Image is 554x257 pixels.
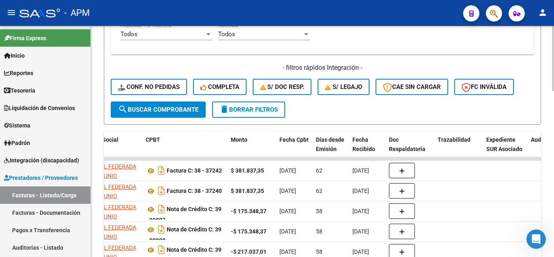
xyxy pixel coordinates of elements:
[349,131,386,167] datatable-header-cell: Fecha Recibido
[352,188,369,194] span: [DATE]
[146,206,221,224] strong: Nota de Crédito C: 39 - 90887
[434,131,483,167] datatable-header-cell: Trazabilidad
[85,182,139,199] div: 30541592608
[156,164,167,177] i: Descargar documento
[526,229,546,249] iframe: Intercom live chat
[352,248,369,255] span: [DATE]
[200,83,239,91] span: Completa
[219,104,229,114] mat-icon: delete
[316,248,322,255] span: 58
[352,228,369,235] span: [DATE]
[85,204,136,247] span: MUTUAL FEDERADA 25 DE JUNIO SOCIEDAD DE PROTECCION RECIPROCA
[231,208,266,214] strong: -$ 175.348,37
[4,173,78,182] span: Prestadores / Proveedores
[85,163,136,207] span: MUTUAL FEDERADA 25 DE JUNIO SOCIEDAD DE PROTECCION RECIPROCA
[279,228,296,235] span: [DATE]
[231,136,247,143] span: Monto
[316,208,322,214] span: 58
[231,167,264,174] strong: $ 381.837,35
[4,121,30,130] span: Sistema
[313,131,349,167] datatable-header-cell: Días desde Emisión
[231,248,266,255] strong: -$ 217.037,01
[389,136,425,152] span: Doc Respaldatoria
[85,223,139,240] div: 30541592608
[156,203,167,216] i: Descargar documento
[316,188,322,194] span: 62
[352,136,375,152] span: Fecha Recibido
[85,203,139,220] div: 30541592608
[193,79,247,95] button: Completa
[316,136,344,152] span: Días desde Emisión
[462,83,507,91] span: FC Inválida
[253,79,312,95] button: S/ Doc Resp.
[325,83,362,91] span: S/ legajo
[156,243,167,256] i: Descargar documento
[85,184,136,227] span: MUTUAL FEDERADA 25 DE JUNIO SOCIEDAD DE PROTECCION RECIPROCA
[316,167,322,174] span: 62
[279,136,309,143] span: Fecha Cpbt
[167,168,222,174] strong: Factura C: 38 - 37242
[111,63,534,72] h4: - filtros rápidos Integración -
[218,30,235,38] span: Todos
[6,8,16,17] mat-icon: menu
[146,227,221,244] strong: Nota de Crédito C: 39 - 90888
[376,79,448,95] button: CAE SIN CARGAR
[118,83,180,91] span: Conf. no pedidas
[352,208,369,214] span: [DATE]
[212,102,285,118] button: Borrar Filtros
[4,156,79,165] span: Integración (discapacidad)
[538,8,548,17] mat-icon: person
[118,104,128,114] mat-icon: search
[483,131,528,167] datatable-header-cell: Expediente SUR Asociado
[279,167,296,174] span: [DATE]
[260,83,305,91] span: S/ Doc Resp.
[438,136,470,143] span: Trazabilidad
[4,104,75,112] span: Liquidación de Convenios
[156,184,167,197] i: Descargar documento
[4,86,35,95] span: Tesorería
[383,83,441,91] span: CAE SIN CARGAR
[4,34,46,43] span: Firma Express
[276,131,313,167] datatable-header-cell: Fecha Cpbt
[85,162,139,179] div: 30541592608
[279,188,296,194] span: [DATE]
[111,79,187,95] button: Conf. no pedidas
[316,228,322,235] span: 58
[231,188,264,194] strong: $ 381.837,35
[118,106,198,113] span: Buscar Comprobante
[156,223,167,236] i: Descargar documento
[454,79,514,95] button: FC Inválida
[142,131,228,167] datatable-header-cell: CPBT
[386,131,434,167] datatable-header-cell: Doc Respaldatoria
[4,138,30,147] span: Padrón
[167,188,222,194] strong: Factura C: 38 - 37240
[111,102,206,118] button: Buscar Comprobante
[4,69,33,78] span: Reportes
[231,228,266,235] strong: -$ 175.348,37
[486,136,522,152] span: Expediente SUR Asociado
[279,208,296,214] span: [DATE]
[64,4,90,22] span: - APM
[219,106,278,113] span: Borrar Filtros
[279,248,296,255] span: [DATE]
[228,131,276,167] datatable-header-cell: Monto
[120,30,137,38] span: Todos
[318,79,369,95] button: S/ legajo
[352,167,369,174] span: [DATE]
[82,131,142,167] datatable-header-cell: Razón Social
[4,51,25,60] span: Inicio
[146,136,160,143] span: CPBT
